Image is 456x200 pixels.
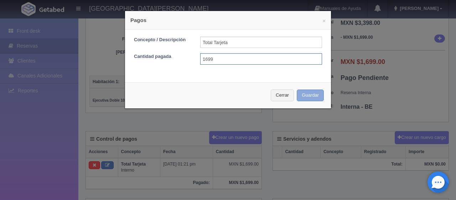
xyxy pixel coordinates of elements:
label: Concepto / Descripción [129,37,195,43]
h4: Pagos [130,16,326,24]
button: × [322,18,326,23]
button: Guardar [297,90,324,101]
button: Cerrar [271,90,294,101]
label: Cantidad pagada [129,53,195,60]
